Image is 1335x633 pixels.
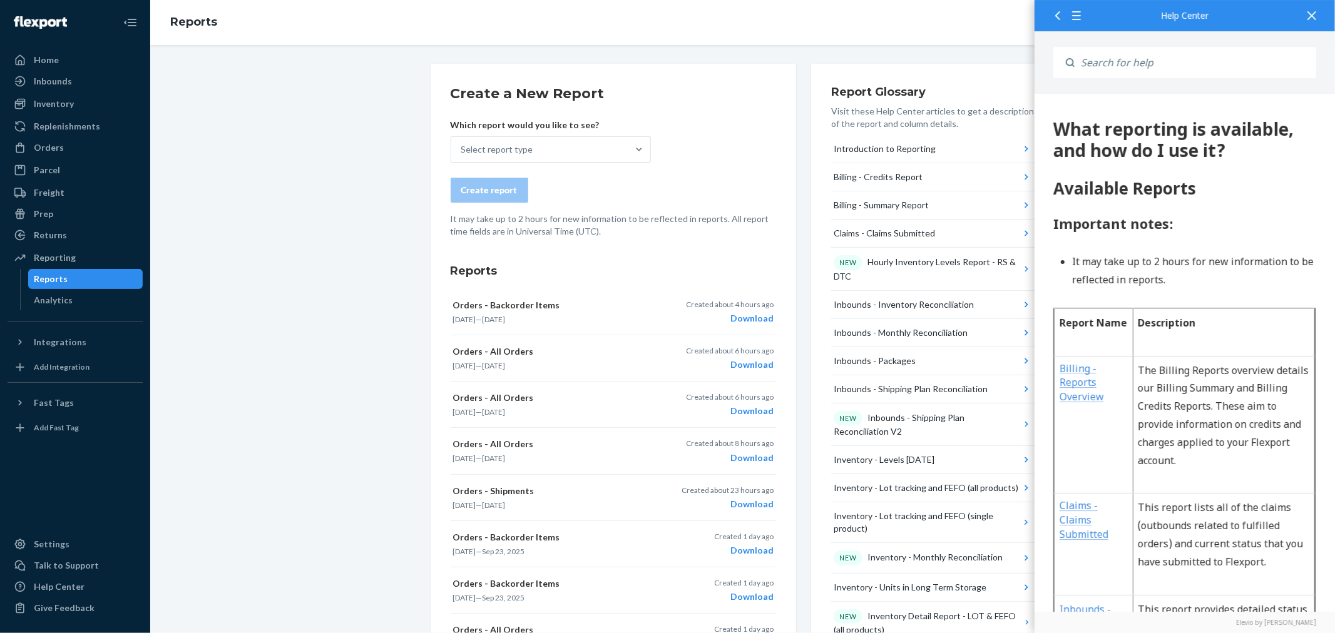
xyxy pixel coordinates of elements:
[714,544,774,557] div: Download
[453,345,665,358] p: Orders - All Orders
[714,531,774,542] p: Created 1 day ago
[453,453,476,463] time: [DATE]
[451,335,776,382] button: Orders - All Orders[DATE]—[DATE]Created about 6 hours agoDownload
[451,84,776,104] h2: Create a New Report
[483,453,506,463] time: [DATE]
[453,531,665,544] p: Orders - Backorder Items
[451,178,528,203] button: Create report
[453,577,665,590] p: Orders - Backorder Items
[34,120,100,133] div: Replenishments
[686,345,774,356] p: Created about 6 hours ago
[839,413,857,423] p: NEW
[714,577,774,588] p: Created 1 day ago
[14,16,67,29] img: Flexport logo
[451,119,651,131] p: Which report would you like to see?
[451,567,776,614] button: Orders - Backorder Items[DATE]—Sep 23, 2025Created 1 day agoDownload
[839,258,857,268] p: NEW
[831,574,1035,602] button: Inventory - Units in Long Term Storage
[831,163,1035,191] button: Billing - Credits Report
[834,550,1003,565] div: Inventory - Monthly Reconciliation
[831,248,1035,291] button: NEWHourly Inventory Levels Report - RS & DTC
[831,191,1035,220] button: Billing - Summary Report
[8,534,143,554] a: Settings
[831,84,1035,100] h3: Report Glossary
[8,183,143,203] a: Freight
[104,222,161,236] strong: Description
[483,407,506,417] time: [DATE]
[34,141,64,154] div: Orders
[34,580,84,593] div: Help Center
[834,453,934,466] div: Inventory - Levels [DATE]
[834,298,974,311] div: Inbounds - Inventory Reconciliation
[8,577,143,597] a: Help Center
[686,392,774,402] p: Created about 6 hours ago
[834,482,1018,494] div: Inventory - Lot tracking and FEFO (all products)
[25,405,74,447] a: Claims - Claims Submitted
[8,138,143,158] a: Orders
[160,4,227,41] ol: breadcrumbs
[453,500,665,510] p: —
[34,98,74,110] div: Inventory
[104,405,275,477] p: This report lists all of the claims (outbounds related to fulfilled orders) and current status th...
[1053,618,1316,627] a: Elevio by [PERSON_NAME]
[831,135,1035,163] button: Introduction to Reporting
[453,438,665,450] p: Orders - All Orders
[8,94,143,114] a: Inventory
[453,299,665,311] p: Orders - Backorder Items
[453,547,476,556] time: [DATE]
[483,315,506,324] time: [DATE]
[453,361,476,370] time: [DATE]
[834,510,1020,535] div: Inventory - Lot tracking and FEFO (single product)
[831,375,1035,403] button: Inbounds - Shipping Plan Reconciliation
[8,50,143,70] a: Home
[451,213,776,238] p: It may take up to 2 hours for new information to be reflected in reports. All report time fields ...
[834,171,923,183] div: Billing - Credits Report
[831,502,1035,543] button: Inventory - Lot tracking and FEFO (single product)
[834,355,916,367] div: Inbounds - Packages
[8,555,143,575] button: Talk to Support
[453,407,476,417] time: [DATE]
[483,593,525,602] time: Sep 23, 2025
[461,143,533,156] div: Select report type
[38,159,282,195] li: It may take up to 2 hours for new information to be reflected in reports.
[453,407,665,417] p: —
[34,75,72,88] div: Inbounds
[834,199,929,211] div: Billing - Summary Report
[34,336,86,348] div: Integrations
[831,220,1035,248] button: Claims - Claims Submitted
[686,452,774,464] div: Download
[483,361,506,370] time: [DATE]
[8,225,143,245] a: Returns
[453,360,665,371] p: —
[831,543,1035,574] button: NEWInventory - Monthly Reconciliation
[8,160,143,180] a: Parcel
[453,314,665,325] p: —
[34,294,73,306] div: Analytics
[34,362,90,372] div: Add Integration
[834,143,936,155] div: Introduction to Reporting
[34,229,67,241] div: Returns
[714,590,774,603] div: Download
[461,184,518,196] div: Create report
[34,54,59,66] div: Home
[28,290,143,310] a: Analytics
[104,509,274,559] span: This report provides detailed status of your inbounds at the overall SKU level.
[686,299,774,310] p: Created about 4 hours ago
[34,186,64,199] div: Freight
[25,222,93,236] strong: Report Name
[483,547,525,556] time: Sep 23, 2025
[682,485,774,495] p: Created about 23 hours ago
[8,71,143,91] a: Inbounds
[834,581,986,594] div: Inventory - Units in Long Term Storage
[34,273,68,285] div: Reports
[834,327,968,339] div: Inbounds - Monthly Reconciliation
[831,319,1035,347] button: Inbounds - Monthly Reconciliation
[831,105,1035,130] p: Visit these Help Center articles to get a description of the report and column details.
[682,498,774,510] div: Download
[834,255,1021,283] div: Hourly Inventory Levels Report - RS & DTC
[8,418,143,438] a: Add Fast Tag
[839,553,857,563] p: NEW
[25,509,91,559] a: Inbounds - Inventory Reconciliation
[8,393,143,413] button: Fast Tags
[451,263,776,279] h3: Reports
